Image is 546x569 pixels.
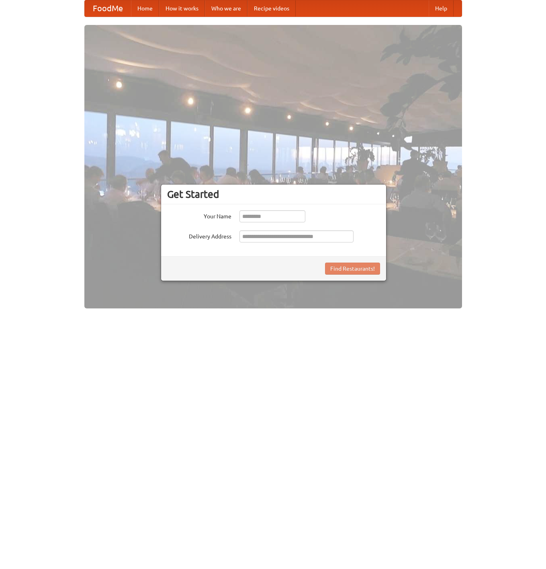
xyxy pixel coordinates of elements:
[205,0,247,16] a: Who we are
[159,0,205,16] a: How it works
[167,188,380,200] h3: Get Started
[131,0,159,16] a: Home
[167,230,231,240] label: Delivery Address
[325,263,380,275] button: Find Restaurants!
[429,0,454,16] a: Help
[85,0,131,16] a: FoodMe
[167,210,231,220] label: Your Name
[247,0,296,16] a: Recipe videos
